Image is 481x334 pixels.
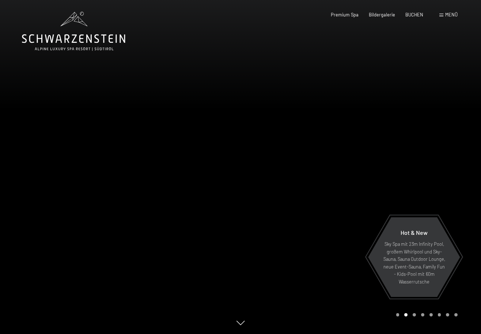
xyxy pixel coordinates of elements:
[369,12,395,18] a: Bildergalerie
[429,313,433,316] div: Carousel Page 5
[401,229,428,236] span: Hot & New
[445,12,458,18] span: Menü
[382,240,446,285] p: Sky Spa mit 23m Infinity Pool, großem Whirlpool und Sky-Sauna, Sauna Outdoor Lounge, neue Event-S...
[438,313,441,316] div: Carousel Page 6
[405,12,423,18] a: BUCHEN
[446,313,449,316] div: Carousel Page 7
[331,12,359,18] a: Premium Spa
[368,217,461,297] a: Hot & New Sky Spa mit 23m Infinity Pool, großem Whirlpool und Sky-Sauna, Sauna Outdoor Lounge, ne...
[413,313,416,316] div: Carousel Page 3
[454,313,458,316] div: Carousel Page 8
[396,313,399,316] div: Carousel Page 1
[421,313,424,316] div: Carousel Page 4
[404,313,408,316] div: Carousel Page 2 (Current Slide)
[394,313,458,316] div: Carousel Pagination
